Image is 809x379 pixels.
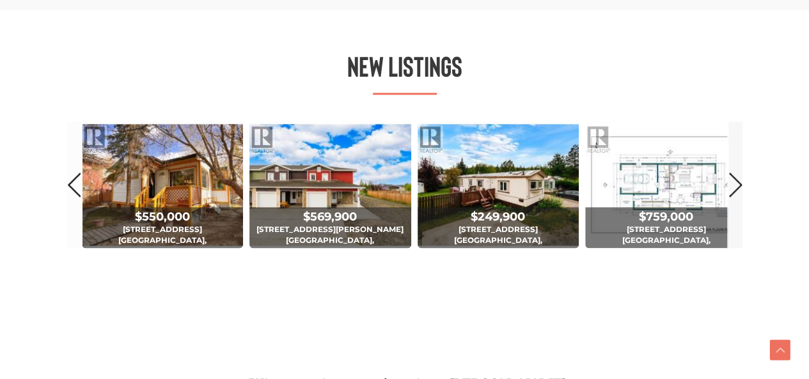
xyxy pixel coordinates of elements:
div: $249,900 [419,210,578,224]
img: <div class="price">$550,000</div> 7225 7th Avenue<br>Whitehorse, Yukon<br><div class='bed_bath'>4... [82,121,244,247]
span: [STREET_ADDRESS] [GEOGRAPHIC_DATA], [GEOGRAPHIC_DATA] [585,208,747,285]
span: [STREET_ADDRESS] [GEOGRAPHIC_DATA], [GEOGRAPHIC_DATA] [418,208,579,285]
div: $569,900 [251,210,410,224]
span: [STREET_ADDRESS] [GEOGRAPHIC_DATA], [GEOGRAPHIC_DATA] [82,208,244,285]
h2: New Listings [130,52,680,80]
div: $550,000 [83,210,242,224]
img: <div class="price">$249,900</div> 161-986 Range Road<br>Whitehorse, Yukon<br><div class='bed_bath... [418,121,579,247]
a: Next [728,121,742,247]
span: [STREET_ADDRESS][PERSON_NAME] [GEOGRAPHIC_DATA], [GEOGRAPHIC_DATA] [249,208,411,285]
a: Prev [67,121,81,247]
img: <div class="price">$569,900</div> 1-19 Bailey Place<br>Whitehorse, Yukon<br><div class='bed_bath'... [249,121,411,247]
div: $759,000 [586,210,746,224]
img: <div class="price">$759,000</div> 36 Wyvern Avenue<br>Whitehorse, Yukon<br><div class='bed_bath'>... [585,121,747,247]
